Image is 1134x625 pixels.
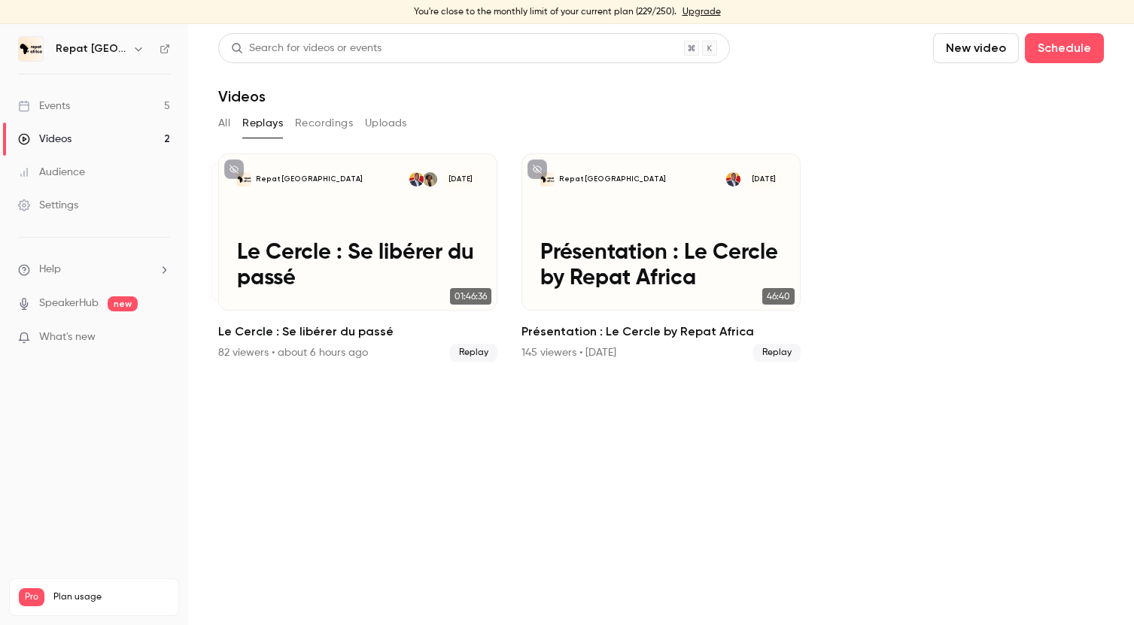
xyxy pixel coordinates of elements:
li: Le Cercle : Se libérer du passé [218,153,497,362]
img: Repat Africa [19,37,43,61]
div: Settings [18,198,78,213]
button: Uploads [365,111,407,135]
section: Videos [218,33,1104,616]
p: Le Cercle : Se libérer du passé [237,241,479,291]
span: [DATE] [442,172,479,187]
button: Schedule [1025,33,1104,63]
img: Le Cercle : Se libérer du passé [237,172,251,187]
h2: Le Cercle : Se libérer du passé [218,323,497,341]
div: Audience [18,165,85,180]
span: 46:40 [762,288,795,305]
a: Présentation : Le Cercle by Repat AfricaRepat [GEOGRAPHIC_DATA]Kara Diaby[DATE]Présentation : Le ... [521,153,801,362]
img: Oumou Diarisso [423,172,437,187]
button: unpublished [527,159,547,179]
button: New video [933,33,1019,63]
button: Replays [242,111,283,135]
span: 01:46:36 [450,288,491,305]
span: Replay [450,344,497,362]
span: Replay [753,344,801,362]
a: SpeakerHub [39,296,99,311]
iframe: Noticeable Trigger [152,331,170,344]
h6: Repat [GEOGRAPHIC_DATA] [56,41,126,56]
button: Recordings [295,111,353,135]
span: [DATE] [746,172,782,187]
div: 145 viewers • [DATE] [521,345,616,360]
li: Présentation : Le Cercle by Repat Africa [521,153,801,362]
div: Events [18,99,70,114]
li: help-dropdown-opener [18,262,170,278]
p: Repat [GEOGRAPHIC_DATA] [256,174,363,184]
ul: Videos [218,153,1104,362]
div: Videos [18,132,71,147]
div: Search for videos or events [231,41,382,56]
img: Kara Diaby [726,172,740,187]
h2: Présentation : Le Cercle by Repat Africa [521,323,801,341]
a: Le Cercle : Se libérer du passéRepat [GEOGRAPHIC_DATA]Oumou DiarissoKara Diaby[DATE]Le Cercle : S... [218,153,497,362]
span: Help [39,262,61,278]
button: All [218,111,230,135]
div: 82 viewers • about 6 hours ago [218,345,368,360]
p: Présentation : Le Cercle by Repat Africa [540,241,782,291]
img: Kara Diaby [409,172,424,187]
span: Pro [19,588,44,606]
img: Présentation : Le Cercle by Repat Africa [540,172,555,187]
button: unpublished [224,159,244,179]
span: What's new [39,329,96,345]
p: Repat [GEOGRAPHIC_DATA] [559,174,666,184]
a: Upgrade [683,6,721,18]
h1: Videos [218,87,266,105]
span: new [108,296,138,311]
span: Plan usage [53,591,169,603]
